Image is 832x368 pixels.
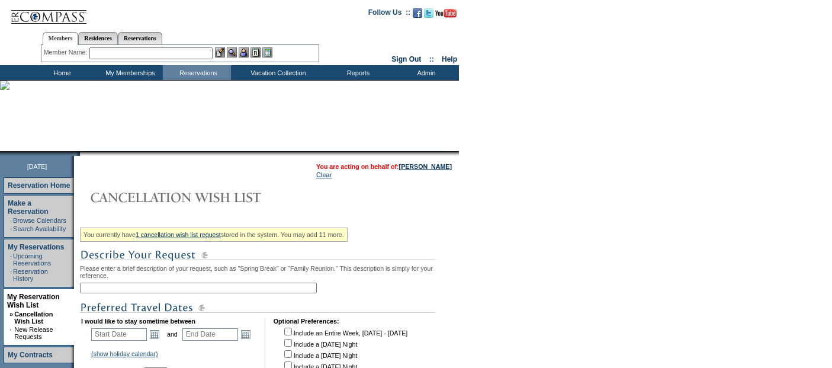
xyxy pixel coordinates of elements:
[435,12,457,19] a: Subscribe to our YouTube Channel
[413,8,422,18] img: Become our fan on Facebook
[43,32,79,45] a: Members
[424,12,433,19] a: Follow us on Twitter
[239,47,249,57] img: Impersonate
[118,32,162,44] a: Reservations
[413,12,422,19] a: Become our fan on Facebook
[391,55,421,63] a: Sign Out
[78,32,118,44] a: Residences
[424,8,433,18] img: Follow us on Twitter
[262,47,272,57] img: b_calculator.gif
[44,47,89,57] div: Member Name:
[442,55,457,63] a: Help
[227,47,237,57] img: View
[435,9,457,18] img: Subscribe to our YouTube Channel
[215,47,225,57] img: b_edit.gif
[250,47,261,57] img: Reservations
[429,55,434,63] span: ::
[368,7,410,21] td: Follow Us ::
